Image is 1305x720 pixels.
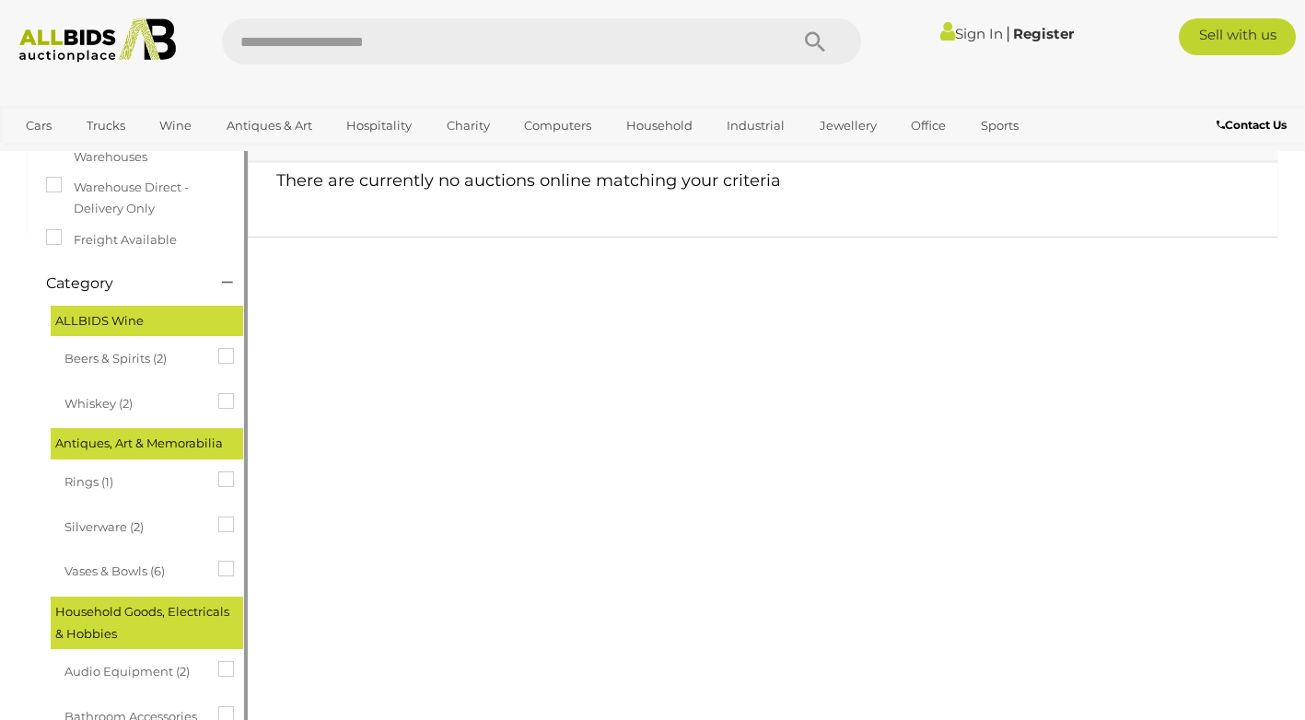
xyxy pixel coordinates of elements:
[1179,18,1296,55] a: Sell with us
[215,110,324,141] a: Antiques & Art
[64,343,203,369] span: Beers & Spirits (2)
[75,110,137,141] a: Trucks
[14,141,169,171] a: [GEOGRAPHIC_DATA]
[51,597,243,649] div: Household Goods, Electricals & Hobbies
[46,275,194,292] h4: Category
[14,110,64,141] a: Cars
[435,110,502,141] a: Charity
[512,110,603,141] a: Computers
[969,110,1031,141] a: Sports
[334,110,424,141] a: Hospitality
[899,110,958,141] a: Office
[1217,118,1287,132] b: Contact Us
[51,306,243,336] div: ALLBIDS Wine
[940,25,1003,42] a: Sign In
[715,110,797,141] a: Industrial
[1006,23,1010,43] span: |
[46,229,177,250] label: Freight Available
[64,389,203,414] span: Whiskey (2)
[1217,115,1291,135] a: Contact Us
[64,512,203,538] span: Silverware (2)
[64,556,203,582] span: Vases & Bowls (6)
[808,110,889,141] a: Jewellery
[64,656,203,682] span: Audio Equipment (2)
[1013,25,1074,42] a: Register
[147,110,204,141] a: Wine
[769,18,861,64] button: Search
[46,177,229,220] label: Warehouse Direct - Delivery Only
[10,18,185,63] img: Allbids.com.au
[614,110,705,141] a: Household
[276,170,781,191] span: There are currently no auctions online matching your criteria
[64,467,203,493] span: Rings (1)
[51,428,243,459] div: Antiques, Art & Memorabilia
